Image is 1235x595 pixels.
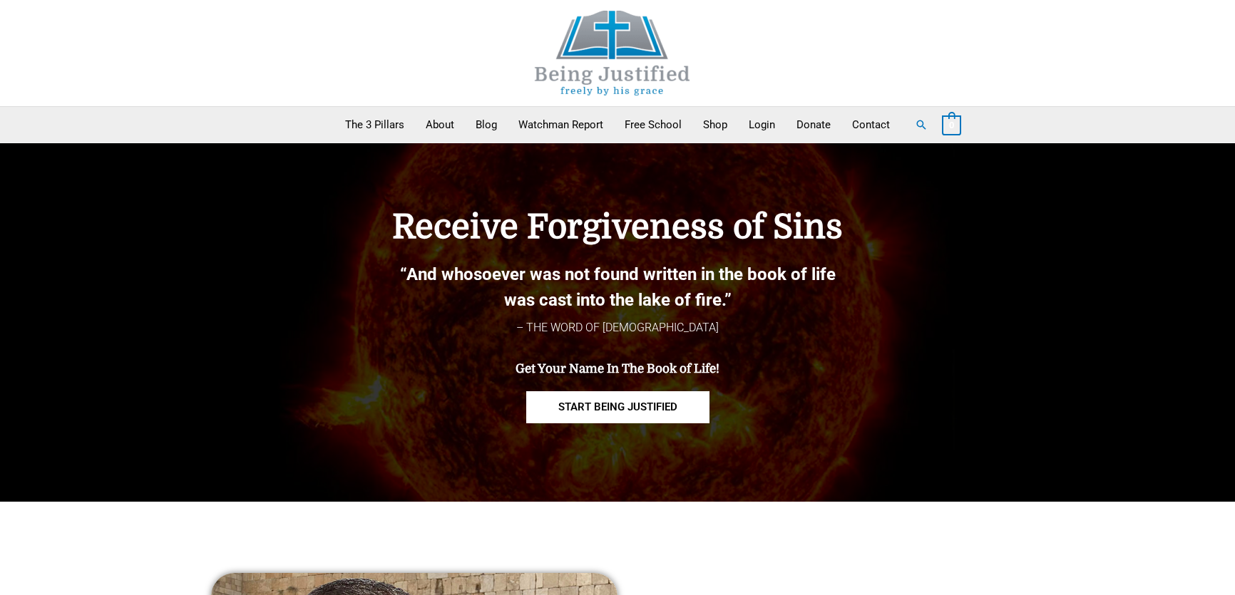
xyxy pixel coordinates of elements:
h4: Get Your Name In The Book of Life! [318,362,917,376]
nav: Primary Site Navigation [334,107,901,143]
h4: Receive Forgiveness of Sins [318,207,917,247]
a: View Shopping Cart, empty [942,118,961,131]
a: About [415,107,465,143]
span: 0 [949,120,954,130]
a: Free School [614,107,692,143]
span: START BEING JUSTIFIED [558,402,677,413]
a: START BEING JUSTIFIED [526,391,709,423]
a: Blog [465,107,508,143]
a: Contact [841,107,901,143]
a: Search button [915,118,928,131]
a: Shop [692,107,738,143]
img: Being Justified [506,11,719,95]
a: The 3 Pillars [334,107,415,143]
a: Watchman Report [508,107,614,143]
b: “And whosoever was not found written in the book of life was cast into the lake of fire.” [400,264,836,310]
span: – THE WORD OF [DEMOGRAPHIC_DATA] [516,321,719,334]
a: Login [738,107,786,143]
a: Donate [786,107,841,143]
